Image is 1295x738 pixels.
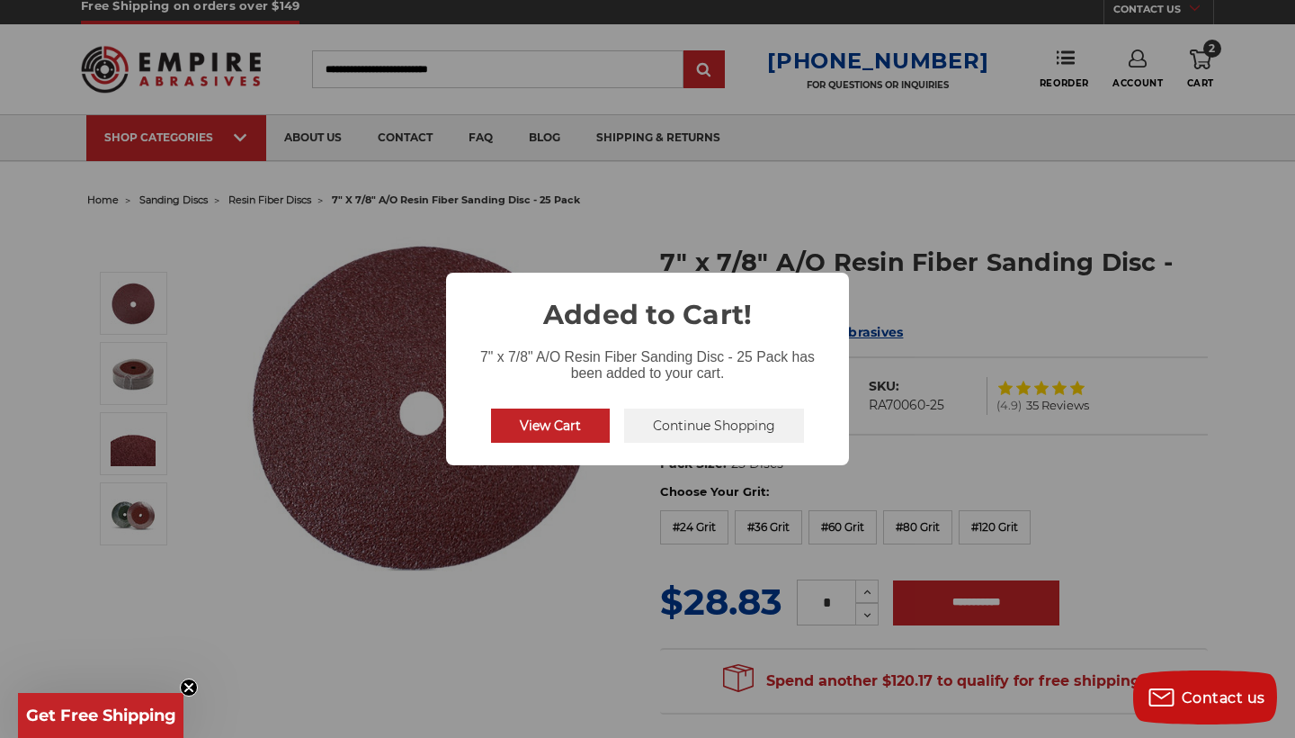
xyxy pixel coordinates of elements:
[1182,689,1265,706] span: Contact us
[1133,670,1277,724] button: Contact us
[180,679,198,697] button: Close teaser
[624,409,804,443] button: Continue Shopping
[446,335,849,385] div: 7" x 7/8" A/O Resin Fiber Sanding Disc - 25 Pack has been added to your cart.
[491,409,610,443] button: View Cart
[26,706,176,725] span: Get Free Shipping
[446,273,849,335] h2: Added to Cart!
